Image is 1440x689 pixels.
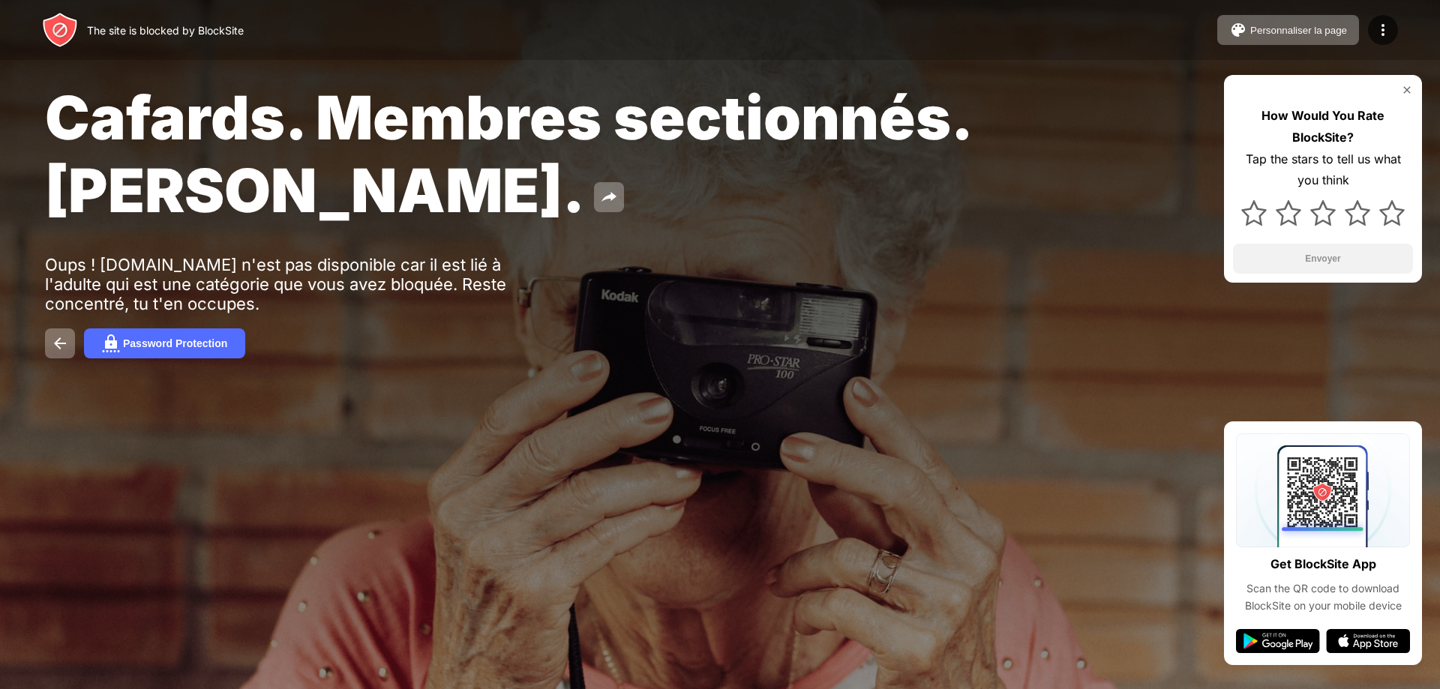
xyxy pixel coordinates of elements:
div: How Would You Rate BlockSite? [1233,105,1413,148]
img: pallet.svg [1229,21,1247,39]
img: star.svg [1241,200,1267,226]
img: rate-us-close.svg [1401,84,1413,96]
img: app-store.svg [1326,629,1410,653]
div: Scan the QR code to download BlockSite on your mobile device [1236,580,1410,614]
img: star.svg [1345,200,1370,226]
button: Envoyer [1233,244,1413,274]
div: Tap the stars to tell us what you think [1233,148,1413,192]
div: Personnaliser la page [1250,25,1347,36]
div: The site is blocked by BlockSite [87,24,244,37]
div: Password Protection [123,337,227,349]
div: Get BlockSite App [1270,553,1376,575]
img: back.svg [51,334,69,352]
img: password.svg [102,334,120,352]
img: star.svg [1379,200,1405,226]
img: google-play.svg [1236,629,1320,653]
div: Oups ! [DOMAIN_NAME] n'est pas disponible car il est lié à l'adulte qui est une catégorie que vou... [45,255,508,313]
img: menu-icon.svg [1374,21,1392,39]
button: Personnaliser la page [1217,15,1359,45]
img: star.svg [1310,200,1336,226]
span: Cafards. Membres sectionnés. [PERSON_NAME]. [45,81,970,226]
img: share.svg [600,188,618,206]
button: Password Protection [84,328,245,358]
img: star.svg [1276,200,1301,226]
img: qrcode.svg [1236,433,1410,547]
img: header-logo.svg [42,12,78,48]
